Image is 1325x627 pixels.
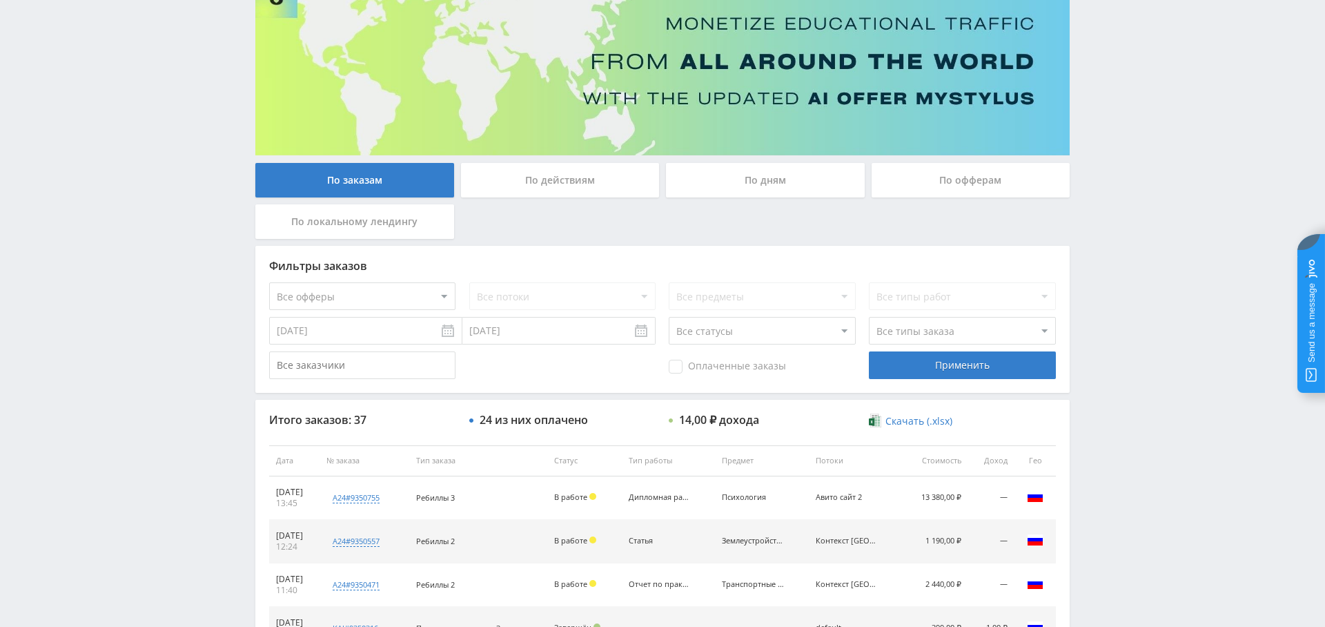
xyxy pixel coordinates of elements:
[416,492,455,503] span: Ребиллы 3
[589,537,596,543] span: Холд
[902,520,968,563] td: 1 190,00 ₽
[869,351,1055,379] div: Применить
[255,163,454,197] div: По заказам
[333,579,380,590] div: a24#9350471
[276,585,313,596] div: 11:40
[885,416,952,427] span: Скачать (.xlsx)
[869,414,881,427] img: xlsx
[547,445,621,476] th: Статус
[902,563,968,607] td: 2 440,00 ₽
[333,492,380,503] div: a24#9350755
[809,445,903,476] th: Потоки
[276,498,313,509] div: 13:45
[622,445,716,476] th: Тип работы
[480,414,588,426] div: 24 из них оплачено
[333,536,380,547] div: a24#9350557
[722,537,784,546] div: Землеустройство и кадастр
[554,535,587,546] span: В работе
[416,579,455,590] span: Ребиллы 2
[320,445,410,476] th: № заказа
[666,163,865,197] div: По дням
[715,445,809,476] th: Предмет
[1027,575,1043,592] img: rus.png
[872,163,1070,197] div: По офферам
[276,487,313,498] div: [DATE]
[461,163,660,197] div: По действиям
[269,351,455,379] input: Все заказчики
[669,360,786,374] span: Оплаченные заказы
[722,493,784,502] div: Психология
[722,580,784,589] div: Транспортные средства
[589,493,596,500] span: Холд
[629,580,691,589] div: Отчет по практике
[276,574,313,585] div: [DATE]
[1027,532,1043,548] img: rus.png
[816,493,878,502] div: Авито сайт 2
[968,520,1014,563] td: —
[679,414,759,426] div: 14,00 ₽ дохода
[629,537,691,546] div: Статья
[554,492,587,502] span: В работе
[554,579,587,589] span: В работе
[1014,445,1056,476] th: Гео
[816,537,878,546] div: Контекст new лендинг
[276,530,313,541] div: [DATE]
[269,445,320,476] th: Дата
[869,414,952,428] a: Скачать (.xlsx)
[968,476,1014,520] td: —
[629,493,691,502] div: Дипломная работа
[416,536,455,546] span: Ребиллы 2
[269,414,455,426] div: Итого заказов: 37
[269,260,1056,272] div: Фильтры заказов
[968,563,1014,607] td: —
[409,445,547,476] th: Тип заказа
[902,476,968,520] td: 13 380,00 ₽
[589,580,596,587] span: Холд
[255,204,454,239] div: По локальному лендингу
[816,580,878,589] div: Контекст new лендинг
[968,445,1014,476] th: Доход
[902,445,968,476] th: Стоимость
[276,541,313,552] div: 12:24
[1027,488,1043,505] img: rus.png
